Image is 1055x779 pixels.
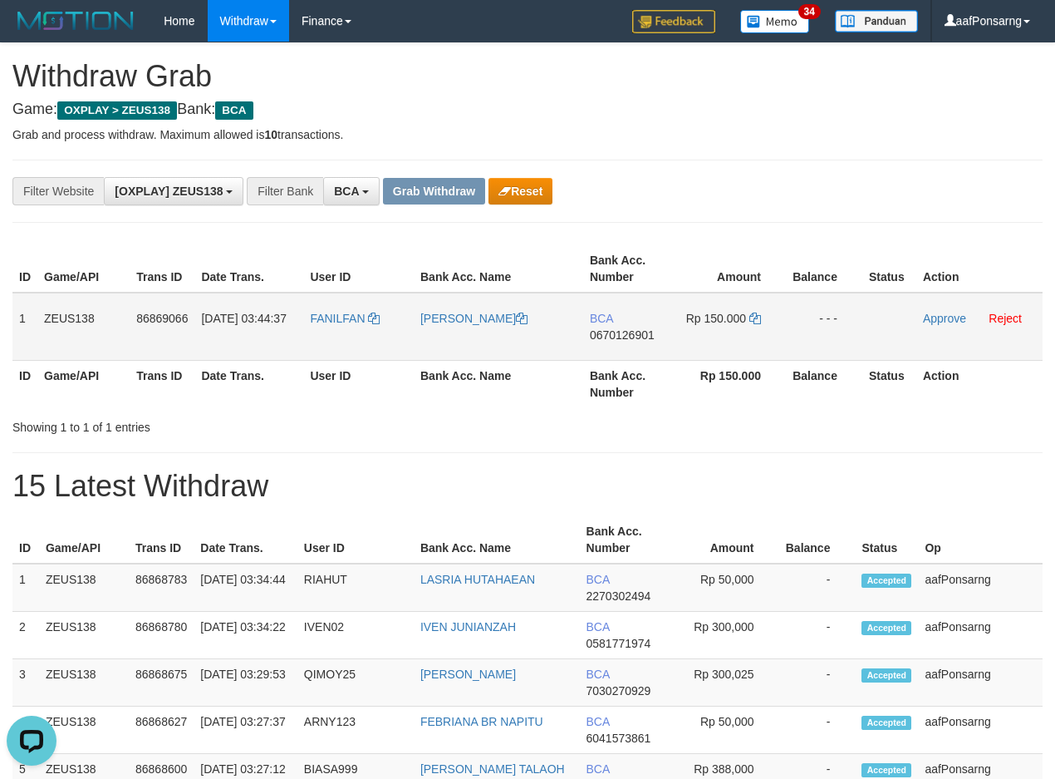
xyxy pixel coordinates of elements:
[916,360,1043,407] th: Action
[12,245,37,293] th: ID
[310,312,380,325] a: FANILFAN
[862,245,916,293] th: Status
[686,312,746,325] span: Rp 150.000
[129,707,194,754] td: 86868627
[39,612,129,659] td: ZEUS138
[39,659,129,707] td: ZEUS138
[247,177,323,205] div: Filter Bank
[861,716,911,730] span: Accepted
[586,573,610,586] span: BCA
[194,245,303,293] th: Date Trans.
[12,707,39,754] td: 4
[779,516,856,564] th: Balance
[916,245,1043,293] th: Action
[918,564,1043,612] td: aafPonsarng
[420,762,565,776] a: [PERSON_NAME] TALAOH
[297,516,414,564] th: User ID
[129,612,194,659] td: 86868780
[989,312,1022,325] a: Reject
[918,516,1043,564] th: Op
[749,312,761,325] a: Copy 150000 to clipboard
[115,185,223,198] span: [OXPLAY] ZEUS138
[918,659,1043,707] td: aafPonsarng
[39,564,129,612] td: ZEUS138
[303,360,414,407] th: User ID
[104,177,243,205] button: [OXPLAY] ZEUS138
[12,101,1043,118] h4: Game: Bank:
[420,715,543,728] a: FEBRIANA BR NAPITU
[798,4,821,19] span: 34
[414,245,583,293] th: Bank Acc. Name
[420,668,516,681] a: [PERSON_NAME]
[918,707,1043,754] td: aafPonsarng
[136,312,188,325] span: 86869066
[37,360,130,407] th: Game/API
[12,60,1043,93] h1: Withdraw Grab
[861,574,911,588] span: Accepted
[835,10,918,32] img: panduan.png
[12,412,427,436] div: Showing 1 to 1 of 1 entries
[488,178,552,205] button: Reset
[12,470,1043,503] h1: 15 Latest Withdraw
[786,360,862,407] th: Balance
[671,707,778,754] td: Rp 50,000
[671,564,778,612] td: Rp 50,000
[12,360,37,407] th: ID
[861,668,911,683] span: Accepted
[583,360,677,407] th: Bank Acc. Number
[740,10,810,33] img: Button%20Memo.svg
[12,293,37,361] td: 1
[201,312,286,325] span: [DATE] 03:44:37
[671,516,778,564] th: Amount
[779,612,856,659] td: -
[194,564,297,612] td: [DATE] 03:34:44
[194,659,297,707] td: [DATE] 03:29:53
[677,245,786,293] th: Amount
[194,612,297,659] td: [DATE] 03:34:22
[130,245,194,293] th: Trans ID
[39,516,129,564] th: Game/API
[194,516,297,564] th: Date Trans.
[310,312,365,325] span: FANILFAN
[12,564,39,612] td: 1
[297,612,414,659] td: IVEN02
[420,312,527,325] a: [PERSON_NAME]
[923,312,966,325] a: Approve
[12,659,39,707] td: 3
[677,360,786,407] th: Rp 150.000
[297,564,414,612] td: RIAHUT
[334,185,359,198] span: BCA
[414,360,583,407] th: Bank Acc. Name
[129,564,194,612] td: 86868783
[590,328,655,342] span: Copy 0670126901 to clipboard
[855,516,918,564] th: Status
[590,312,613,325] span: BCA
[12,8,139,33] img: MOTION_logo.png
[779,707,856,754] td: -
[12,612,39,659] td: 2
[586,762,610,776] span: BCA
[586,637,651,650] span: Copy 0581771974 to clipboard
[583,245,677,293] th: Bank Acc. Number
[779,564,856,612] td: -
[264,128,277,141] strong: 10
[57,101,177,120] span: OXPLAY > ZEUS138
[779,659,856,707] td: -
[586,732,651,745] span: Copy 6041573861 to clipboard
[580,516,672,564] th: Bank Acc. Number
[215,101,253,120] span: BCA
[303,245,414,293] th: User ID
[12,516,39,564] th: ID
[194,707,297,754] td: [DATE] 03:27:37
[586,715,610,728] span: BCA
[862,360,916,407] th: Status
[414,516,580,564] th: Bank Acc. Name
[671,612,778,659] td: Rp 300,000
[12,177,104,205] div: Filter Website
[129,516,194,564] th: Trans ID
[671,659,778,707] td: Rp 300,025
[861,621,911,635] span: Accepted
[420,573,535,586] a: LASRIA HUTAHAEAN
[586,668,610,681] span: BCA
[420,620,516,634] a: IVEN JUNIANZAH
